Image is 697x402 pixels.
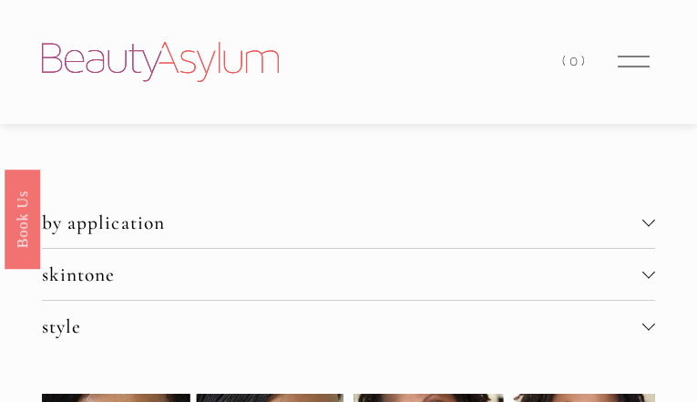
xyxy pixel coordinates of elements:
span: ( [562,53,569,69]
span: by application [42,211,642,234]
button: style [42,301,655,352]
span: skintone [42,263,642,286]
a: 0 items in cart [562,49,588,74]
a: Book Us [5,169,40,268]
button: by application [42,197,655,248]
img: Beauty Asylum | Bridal Hair &amp; Makeup Charlotte &amp; Atlanta [42,42,279,82]
button: skintone [42,249,655,300]
span: style [42,314,642,338]
span: ) [581,53,589,69]
span: 0 [569,53,581,69]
